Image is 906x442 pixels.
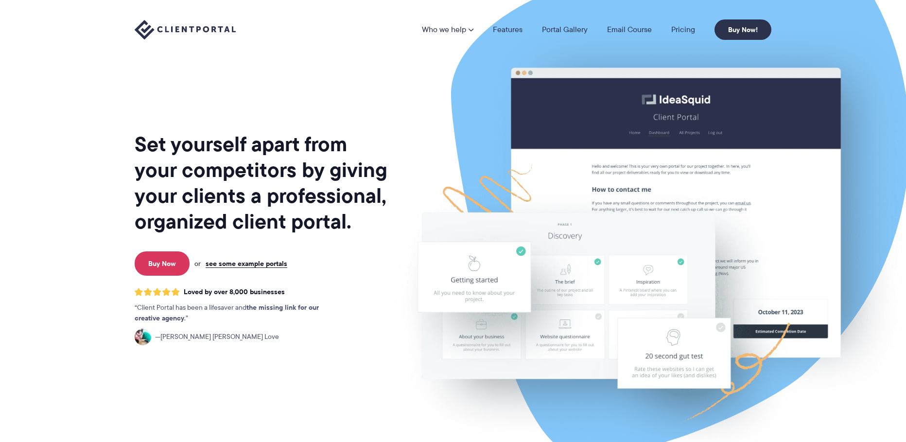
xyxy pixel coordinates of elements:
p: Client Portal has been a lifesaver and . [135,302,339,324]
a: Features [493,26,523,34]
a: Portal Gallery [542,26,588,34]
strong: the missing link for our creative agency [135,302,319,323]
span: or [194,259,201,268]
h1: Set yourself apart from your competitors by giving your clients a professional, organized client ... [135,131,389,234]
span: [PERSON_NAME] [PERSON_NAME] Love [155,332,279,342]
a: Pricing [671,26,695,34]
a: Buy Now [135,251,190,276]
span: Loved by over 8,000 businesses [184,288,285,296]
a: Buy Now! [714,19,771,40]
a: Who we help [422,26,473,34]
a: see some example portals [206,259,287,268]
a: Email Course [607,26,652,34]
